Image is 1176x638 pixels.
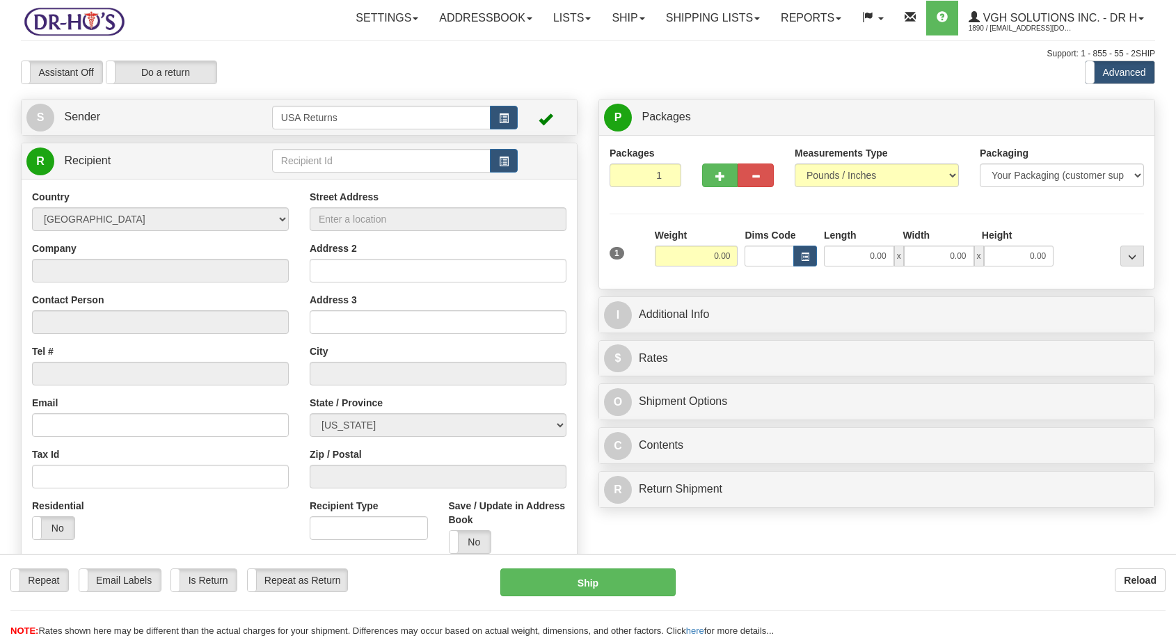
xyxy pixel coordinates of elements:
input: Recipient Id [272,149,491,173]
span: R [604,476,632,504]
img: logo1890.jpg [21,3,127,39]
label: Save / Update in Address Book [449,499,567,527]
label: Recipient Type [310,499,379,513]
span: Packages [642,111,690,122]
input: Enter a location [310,207,566,231]
span: x [894,246,904,266]
label: Address 3 [310,293,357,307]
span: R [26,147,54,175]
span: O [604,388,632,416]
a: Reports [770,1,852,35]
label: State / Province [310,396,383,410]
a: IAdditional Info [604,301,1150,329]
a: Ship [601,1,655,35]
iframe: chat widget [1144,248,1175,390]
span: NOTE: [10,625,38,636]
label: Dims Code [745,228,795,242]
label: Company [32,241,77,255]
span: P [604,104,632,131]
label: Contact Person [32,293,104,307]
b: Reload [1124,575,1157,586]
input: Sender Id [272,106,491,129]
label: Height [982,228,1012,242]
label: Street Address [310,190,379,204]
span: S [26,104,54,131]
label: Packages [610,146,655,160]
a: S Sender [26,103,272,131]
button: Reload [1115,568,1166,592]
label: City [310,344,328,358]
label: Packaging [980,146,1028,160]
label: Do a return [106,61,216,83]
label: Zip / Postal [310,447,362,461]
a: Lists [543,1,601,35]
a: Shipping lists [655,1,770,35]
label: Country [32,190,70,204]
a: Settings [345,1,429,35]
label: Address 2 [310,241,357,255]
span: Sender [64,111,100,122]
a: CContents [604,431,1150,460]
label: Tax Id [32,447,59,461]
span: Recipient [64,154,111,166]
a: Addressbook [429,1,543,35]
a: RReturn Shipment [604,475,1150,504]
span: I [604,301,632,329]
span: x [974,246,984,266]
a: P Packages [604,103,1150,131]
label: Weight [655,228,687,242]
label: Length [824,228,857,242]
button: Ship [500,568,676,596]
div: Support: 1 - 855 - 55 - 2SHIP [21,48,1155,60]
span: VGH Solutions Inc. - Dr H [980,12,1137,24]
a: R Recipient [26,147,245,175]
span: 1 [610,247,624,260]
label: Repeat [11,569,68,591]
label: Residential [32,499,84,513]
a: $Rates [604,344,1150,373]
a: here [686,625,704,636]
label: No [450,531,491,553]
label: Repeat as Return [248,569,347,591]
div: ... [1120,246,1144,266]
span: $ [604,344,632,372]
label: Email Labels [79,569,161,591]
label: Assistant Off [22,61,102,83]
label: Width [903,228,930,242]
a: OShipment Options [604,388,1150,416]
label: No [33,517,74,539]
label: Advanced [1086,61,1154,83]
label: Tel # [32,344,54,358]
label: Is Return [171,569,236,591]
span: 1890 / [EMAIL_ADDRESS][DOMAIN_NAME] [969,22,1073,35]
label: Email [32,396,58,410]
a: VGH Solutions Inc. - Dr H 1890 / [EMAIL_ADDRESS][DOMAIN_NAME] [958,1,1154,35]
span: C [604,432,632,460]
label: Measurements Type [795,146,888,160]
